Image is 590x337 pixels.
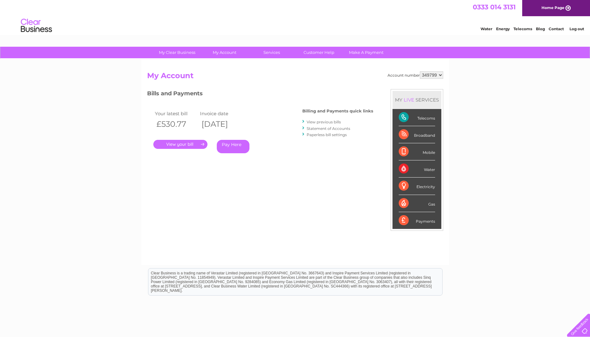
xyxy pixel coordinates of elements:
[151,47,203,58] a: My Clear Business
[147,89,373,100] h3: Bills and Payments
[307,126,350,131] a: Statement of Accounts
[153,118,198,131] th: £530.77
[399,126,435,143] div: Broadband
[153,140,207,149] a: .
[307,120,341,124] a: View previous bills
[399,178,435,195] div: Electricity
[246,47,297,58] a: Services
[198,118,244,131] th: [DATE]
[148,3,442,30] div: Clear Business is a trading name of Verastar Limited (registered in [GEOGRAPHIC_DATA] No. 3667643...
[513,26,532,31] a: Telecoms
[153,109,198,118] td: Your latest bill
[388,71,443,79] div: Account number
[481,26,492,31] a: Water
[399,195,435,212] div: Gas
[399,212,435,229] div: Payments
[341,47,392,58] a: Make A Payment
[199,47,250,58] a: My Account
[21,16,52,35] img: logo.png
[399,160,435,178] div: Water
[402,97,416,103] div: LIVE
[307,132,347,137] a: Paperless bill settings
[293,47,345,58] a: Customer Help
[473,3,516,11] a: 0333 014 3131
[399,109,435,126] div: Telecoms
[399,143,435,160] div: Mobile
[569,26,584,31] a: Log out
[198,109,244,118] td: Invoice date
[147,71,443,83] h2: My Account
[549,26,564,31] a: Contact
[393,91,441,109] div: MY SERVICES
[496,26,510,31] a: Energy
[217,140,249,153] a: Pay Here
[302,109,373,113] h4: Billing and Payments quick links
[536,26,545,31] a: Blog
